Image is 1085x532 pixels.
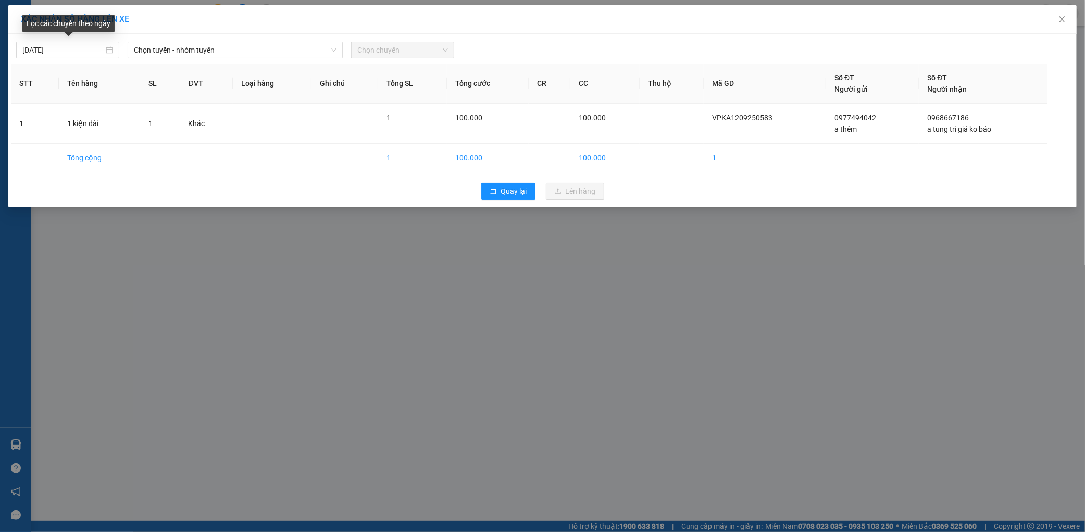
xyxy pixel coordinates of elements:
span: Số ĐT [834,73,854,82]
button: Close [1047,5,1077,34]
td: 100.000 [447,144,529,172]
span: XÁC NHẬN SỐ HÀNG LÊN XE [21,14,129,24]
th: SL [140,64,180,104]
td: 1 [11,104,59,144]
button: rollbackQuay lại [481,183,535,200]
td: Tổng cộng [59,144,140,172]
span: 0977494042 [834,114,876,122]
td: 1 kiện dài [59,104,140,144]
span: Người gửi [834,85,868,93]
th: Thu hộ [640,64,703,104]
span: 1 [386,114,391,122]
span: 100.000 [455,114,482,122]
th: ĐVT [180,64,233,104]
span: Người nhận [927,85,967,93]
td: 100.000 [570,144,640,172]
span: Chọn tuyến - nhóm tuyến [134,42,336,58]
th: Tổng cước [447,64,529,104]
th: Tổng SL [378,64,447,104]
td: 1 [378,144,447,172]
li: [PERSON_NAME] [5,63,115,77]
td: Khác [180,104,233,144]
span: Số ĐT [927,73,947,82]
button: uploadLên hàng [546,183,604,200]
span: VPKA1209250583 [712,114,772,122]
th: CR [529,64,570,104]
th: Tên hàng [59,64,140,104]
td: 1 [704,144,826,172]
th: CC [570,64,640,104]
span: a thêm [834,125,857,133]
span: a tung tri giá ko báo [927,125,991,133]
span: down [331,47,337,53]
span: Quay lại [501,185,527,197]
span: rollback [490,188,497,196]
span: 0968667186 [927,114,969,122]
input: 12/09/2025 [22,44,104,56]
span: 1 [148,119,153,128]
th: Loại hàng [233,64,311,104]
th: Ghi chú [311,64,378,104]
span: 100.000 [579,114,606,122]
th: Mã GD [704,64,826,104]
span: Chọn chuyến [357,42,448,58]
li: In ngày: 18:07 12/09 [5,77,115,92]
th: STT [11,64,59,104]
span: close [1058,15,1066,23]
